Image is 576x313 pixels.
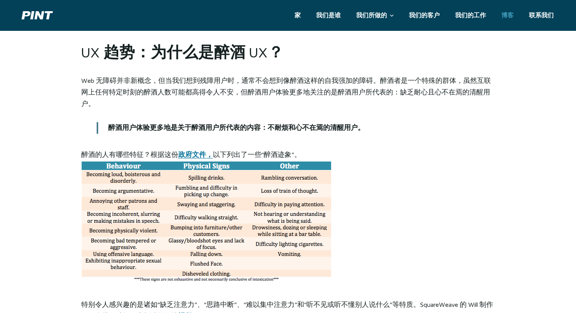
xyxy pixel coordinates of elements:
img: 用户体验行为 [81,160,332,283]
font: 以下列出了一些“醉酒迹象”。 [213,151,301,158]
a: 我们所做的 [348,9,401,22]
nav: 网站导航 [287,9,561,22]
font: 醉酒用户体验更多地是关于醉酒用户所代表的内容：不耐烦和心不在焉的清醒用户。 [108,124,365,131]
a: 联系我们 [521,9,561,22]
a: 博客 [494,9,521,22]
a: 政府文件， [178,151,213,158]
font: UX 趋势：为什么是醉酒 UX？ [81,44,284,60]
a: 我们的客户 [401,9,447,22]
a: 家 [287,9,308,22]
a: 我们是谁 [308,9,348,22]
font: 醉酒的人有哪些特征？根据这份 [81,151,178,158]
font: Web 无障碍并非新概念，但当我们想到残障用户时，通常不会想到像醉酒这样的自我强加的障碍。醉酒者是一个特殊的群体，虽然互联网上任何特定时刻的醉酒人数可能都高得令人不安，但醉酒用户体验更多地关注的... [81,77,491,107]
a: 我们的工作 [447,9,494,22]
